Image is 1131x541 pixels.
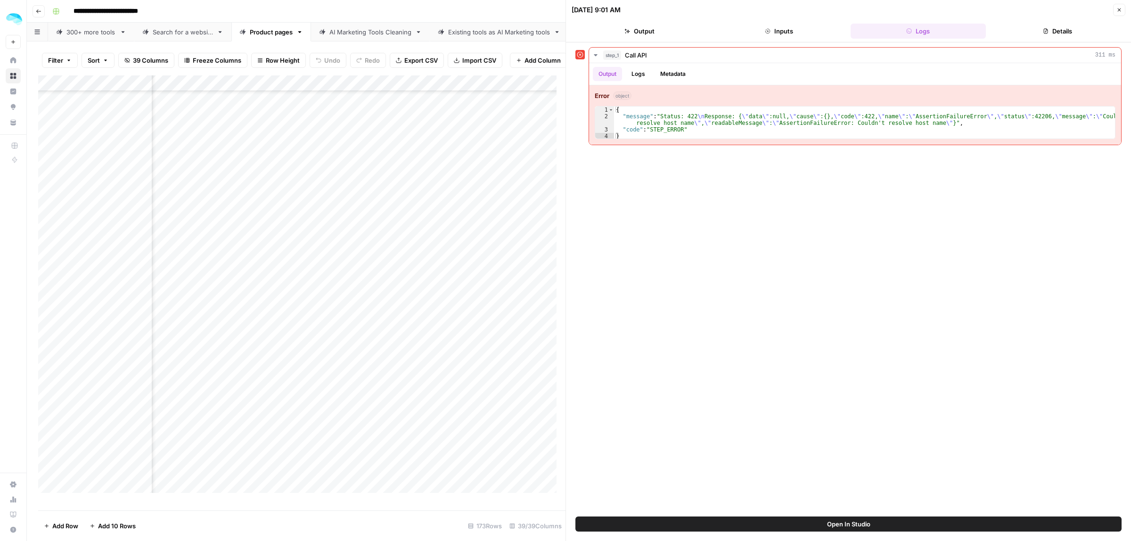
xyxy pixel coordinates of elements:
[572,5,621,15] div: [DATE] 9:01 AM
[6,492,21,507] a: Usage
[66,27,116,37] div: 300+ more tools
[589,63,1121,145] div: 311 ms
[990,24,1125,39] button: Details
[448,27,550,37] div: Existing tools as AI Marketing tools
[52,521,78,531] span: Add Row
[464,518,506,533] div: 173 Rows
[595,133,614,139] div: 4
[625,50,647,60] span: Call API
[231,23,311,41] a: Product pages
[711,24,847,39] button: Inputs
[595,126,614,133] div: 3
[42,53,78,68] button: Filter
[595,107,614,113] div: 1
[6,99,21,115] a: Opportunities
[390,53,444,68] button: Export CSV
[118,53,174,68] button: 39 Columns
[133,56,168,65] span: 39 Columns
[6,477,21,492] a: Settings
[178,53,247,68] button: Freeze Columns
[608,107,614,113] span: Toggle code folding, rows 1 through 4
[595,91,609,100] strong: Error
[153,27,213,37] div: Search for a website
[98,521,136,531] span: Add 10 Rows
[430,23,568,41] a: Existing tools as AI Marketing tools
[266,56,300,65] span: Row Height
[365,56,380,65] span: Redo
[88,56,100,65] span: Sort
[82,53,115,68] button: Sort
[6,115,21,130] a: Your Data
[6,8,21,31] button: Workspace: ColdiQ
[84,518,141,533] button: Add 10 Rows
[525,56,561,65] span: Add Column
[462,56,496,65] span: Import CSV
[134,23,231,41] a: Search for a website
[350,53,386,68] button: Redo
[851,24,986,39] button: Logs
[311,23,430,41] a: AI Marketing Tools Cleaning
[38,518,84,533] button: Add Row
[626,67,651,81] button: Logs
[48,56,63,65] span: Filter
[1095,51,1115,59] span: 311 ms
[310,53,346,68] button: Undo
[448,53,502,68] button: Import CSV
[193,56,241,65] span: Freeze Columns
[250,27,293,37] div: Product pages
[510,53,567,68] button: Add Column
[329,27,411,37] div: AI Marketing Tools Cleaning
[589,48,1121,63] button: 311 ms
[613,91,631,100] span: object
[595,113,614,126] div: 2
[572,24,707,39] button: Output
[6,507,21,522] a: Learning Hub
[603,50,621,60] span: step_1
[404,56,438,65] span: Export CSV
[6,11,23,28] img: ColdiQ Logo
[655,67,691,81] button: Metadata
[48,23,134,41] a: 300+ more tools
[324,56,340,65] span: Undo
[593,67,622,81] button: Output
[6,84,21,99] a: Insights
[6,522,21,537] button: Help + Support
[251,53,306,68] button: Row Height
[575,516,1122,532] button: Open In Studio
[6,68,21,83] a: Browse
[6,53,21,68] a: Home
[827,519,870,529] span: Open In Studio
[506,518,565,533] div: 39/39 Columns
